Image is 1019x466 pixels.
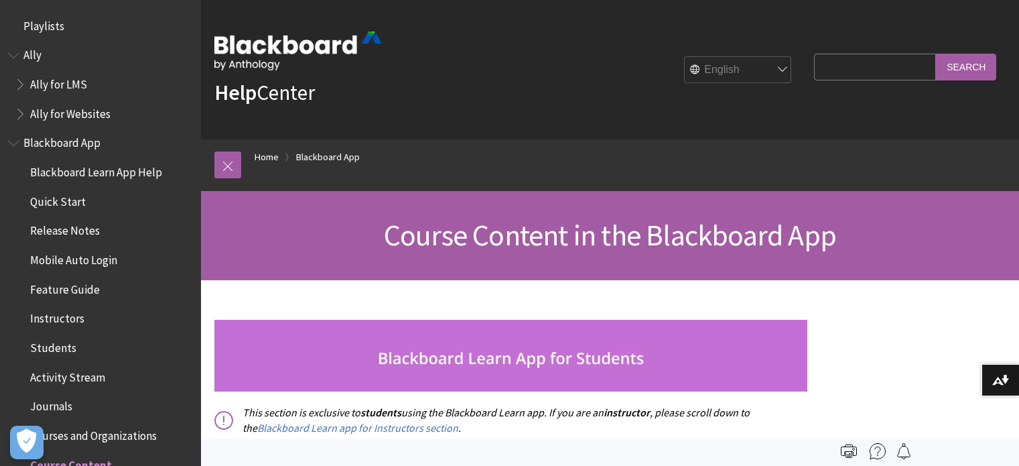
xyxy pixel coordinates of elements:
[870,443,886,459] img: More help
[23,132,100,150] span: Blackboard App
[30,220,100,238] span: Release Notes
[30,161,162,179] span: Blackboard Learn App Help
[896,443,912,459] img: Follow this page
[841,443,857,459] img: Print
[214,320,807,392] img: studnets_banner
[255,149,279,166] a: Home
[296,149,360,166] a: Blackboard App
[23,44,42,62] span: Ally
[30,278,100,296] span: Feature Guide
[360,406,401,419] span: students
[23,15,64,33] span: Playlists
[604,406,650,419] span: instructor
[685,57,792,84] select: Site Language Selector
[30,73,87,91] span: Ally for LMS
[30,308,84,326] span: Instructors
[10,426,44,459] button: Open Preferences
[30,366,105,384] span: Activity Stream
[214,405,807,435] p: This section is exclusive to using the Blackboard Learn app. If you are an , please scroll down t...
[214,32,382,70] img: Blackboard by Anthology
[8,44,193,125] nav: Book outline for Anthology Ally Help
[30,396,72,414] span: Journals
[30,103,111,121] span: Ally for Websites
[214,79,315,106] a: HelpCenter
[8,15,193,38] nav: Book outline for Playlists
[30,249,117,267] span: Mobile Auto Login
[30,190,86,209] span: Quick Start
[936,54,996,80] input: Search
[384,217,836,253] span: Course Content in the Blackboard App
[214,79,257,106] strong: Help
[30,337,76,355] span: Students
[30,424,157,443] span: Courses and Organizations
[257,421,458,435] a: Blackboard Learn app for Instructors section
